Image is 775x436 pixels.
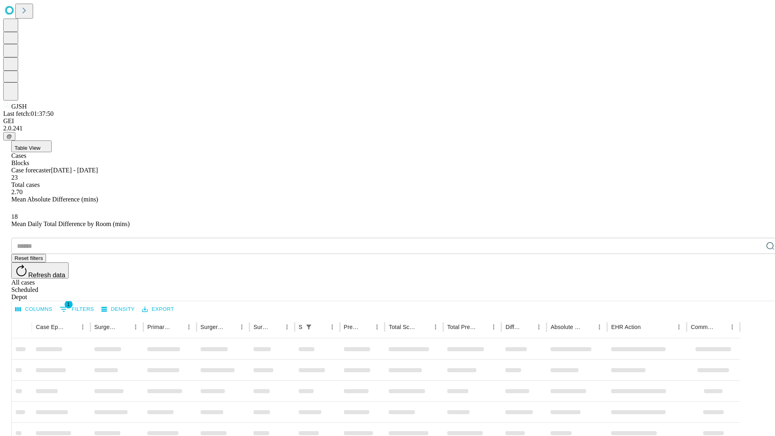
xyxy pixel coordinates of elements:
div: Case Epic Id [36,324,65,330]
button: Menu [236,321,247,333]
button: Sort [119,321,130,333]
span: 18 [11,213,18,220]
div: Primary Service [147,324,171,330]
button: Menu [594,321,605,333]
span: Total cases [11,181,40,188]
button: Menu [281,321,293,333]
button: Table View [11,140,52,152]
button: Sort [582,321,594,333]
button: Reset filters [11,254,46,262]
button: Refresh data [11,262,69,279]
button: Sort [477,321,488,333]
div: Predicted In Room Duration [344,324,360,330]
button: Sort [419,321,430,333]
button: Show filters [303,321,314,333]
button: Sort [315,321,327,333]
button: Menu [430,321,441,333]
span: @ [6,133,12,139]
button: Menu [183,321,195,333]
button: Density [99,303,137,316]
button: Menu [327,321,338,333]
div: Surgeon Name [94,324,118,330]
div: Surgery Name [201,324,224,330]
div: Total Scheduled Duration [389,324,418,330]
span: Mean Absolute Difference (mins) [11,196,98,203]
span: GJSH [11,103,27,110]
button: Show filters [58,303,96,316]
div: Surgery Date [253,324,269,330]
button: Menu [727,321,738,333]
span: 23 [11,174,18,181]
div: Comments [691,324,714,330]
div: 1 active filter [303,321,314,333]
button: Menu [673,321,685,333]
button: @ [3,132,15,140]
span: Mean Daily Total Difference by Room (mins) [11,220,130,227]
span: Reset filters [15,255,43,261]
span: [DATE] - [DATE] [51,167,98,174]
div: Scheduled In Room Duration [299,324,302,330]
span: 1 [65,300,73,308]
button: Sort [641,321,653,333]
div: Total Predicted Duration [447,324,476,330]
span: Refresh data [28,272,65,279]
span: Case forecaster [11,167,51,174]
div: GEI [3,117,772,125]
button: Sort [225,321,236,333]
span: 2.70 [11,189,23,195]
button: Select columns [13,303,54,316]
button: Sort [715,321,727,333]
div: EHR Action [611,324,641,330]
button: Sort [66,321,77,333]
button: Export [140,303,176,316]
button: Menu [130,321,141,333]
div: Absolute Difference [551,324,582,330]
button: Sort [360,321,371,333]
button: Sort [172,321,183,333]
div: Difference [505,324,521,330]
span: Table View [15,145,40,151]
button: Menu [488,321,499,333]
button: Menu [77,321,88,333]
div: 2.0.241 [3,125,772,132]
button: Sort [522,321,533,333]
button: Menu [533,321,545,333]
button: Sort [270,321,281,333]
span: Last fetch: 01:37:50 [3,110,54,117]
button: Menu [371,321,383,333]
